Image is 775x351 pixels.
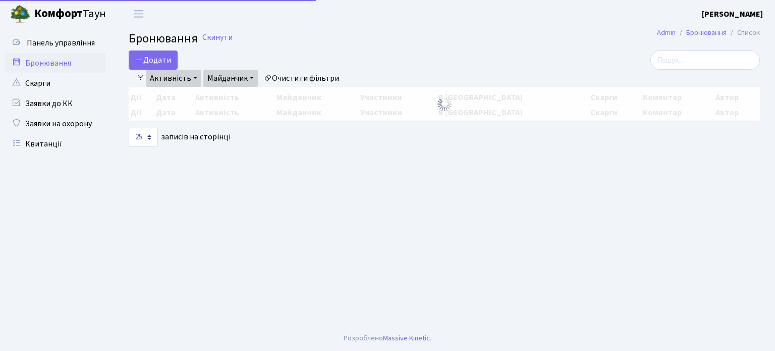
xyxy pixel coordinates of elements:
a: [PERSON_NAME] [702,8,763,20]
a: Скарги [5,73,106,93]
a: Заявки до КК [5,93,106,114]
div: Розроблено . [344,333,431,344]
a: Майданчик [203,70,258,87]
a: Панель управління [5,33,106,53]
b: Комфорт [34,6,83,22]
button: Переключити навігацію [126,6,151,22]
a: Бронювання [686,27,727,38]
a: Скинути [202,33,233,42]
a: Бронювання [5,53,106,73]
label: записів на сторінці [129,128,231,147]
a: Massive Kinetic [383,333,430,343]
img: Обробка... [436,96,453,112]
select: записів на сторінці [129,128,158,147]
li: Список [727,27,760,38]
a: Квитанції [5,134,106,154]
nav: breadcrumb [642,22,775,43]
input: Пошук... [650,51,760,70]
span: Бронювання [129,30,198,47]
a: Заявки на охорону [5,114,106,134]
span: Панель управління [27,37,95,48]
img: logo.png [10,4,30,24]
span: Таун [34,6,106,23]
a: Активність [146,70,201,87]
b: [PERSON_NAME] [702,9,763,20]
a: Admin [657,27,676,38]
a: Очистити фільтри [260,70,343,87]
button: Додати [129,51,178,70]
